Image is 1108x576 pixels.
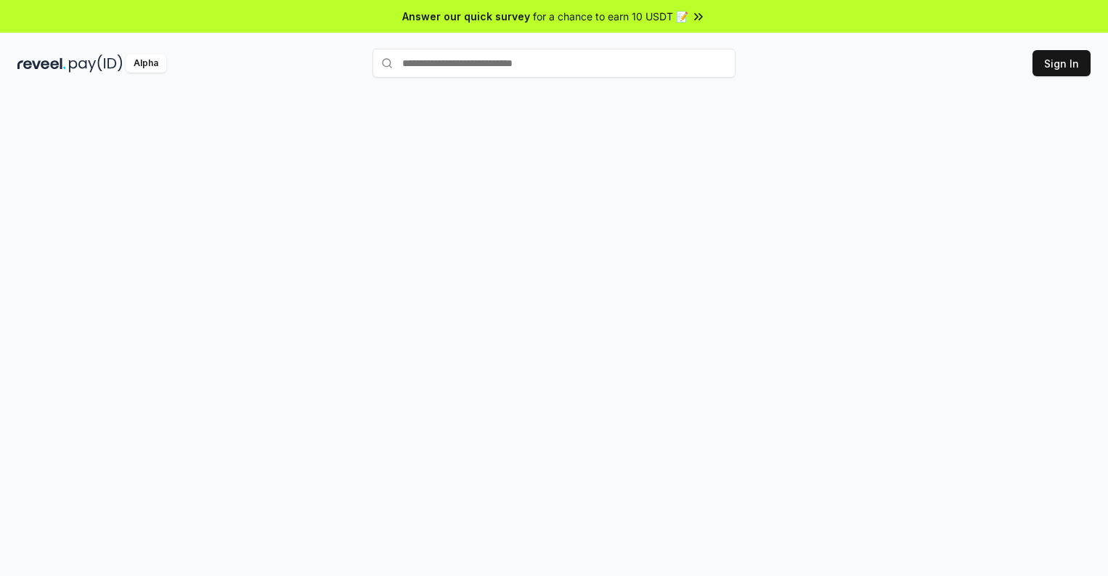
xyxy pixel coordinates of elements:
[402,9,530,24] span: Answer our quick survey
[69,54,123,73] img: pay_id
[533,9,688,24] span: for a chance to earn 10 USDT 📝
[126,54,166,73] div: Alpha
[1032,50,1091,76] button: Sign In
[17,54,66,73] img: reveel_dark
